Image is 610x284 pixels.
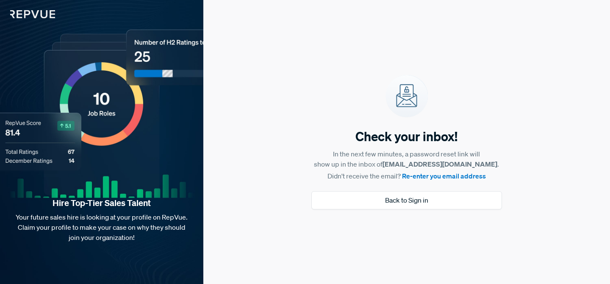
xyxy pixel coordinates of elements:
button: Back to Sign in [311,191,502,209]
strong: [EMAIL_ADDRESS][DOMAIN_NAME] [383,160,497,168]
strong: Hire Top-Tier Sales Talent [14,198,190,209]
p: Didn't receive the email? [327,171,486,181]
p: In the next few minutes, a password reset link will show up in the inbox of . [314,149,499,169]
h5: Check your inbox! [355,128,457,145]
img: Success [385,75,428,117]
p: Your future sales hire is looking at your profile on RepVue. Claim your profile to make your case... [14,212,190,242]
a: Re-enter you email address [402,172,486,180]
